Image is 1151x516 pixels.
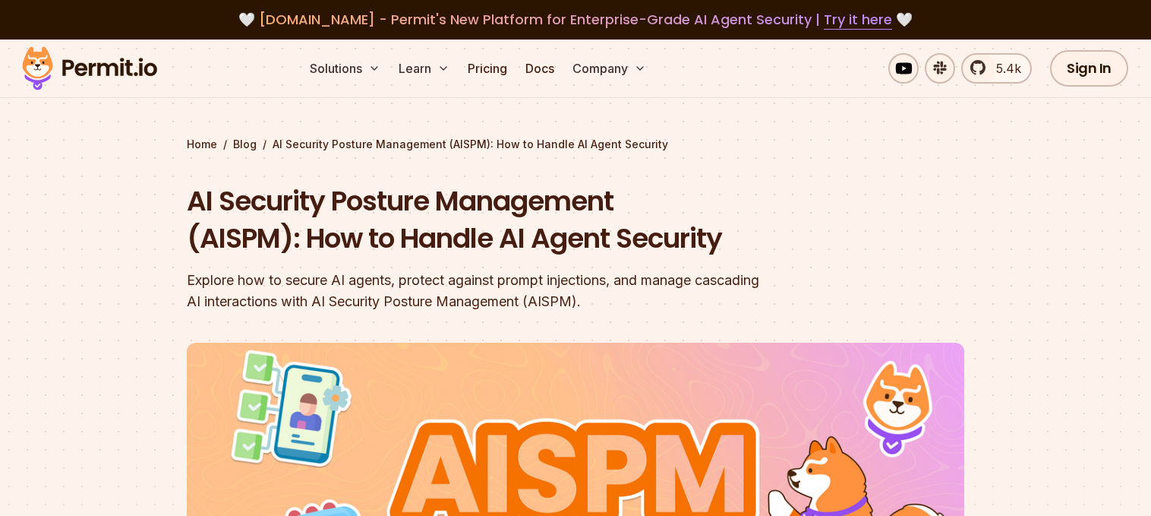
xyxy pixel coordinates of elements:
[233,137,257,152] a: Blog
[393,53,456,84] button: Learn
[187,182,770,258] h1: AI Security Posture Management (AISPM): How to Handle AI Agent Security
[519,53,560,84] a: Docs
[187,137,217,152] a: Home
[961,53,1032,84] a: 5.4k
[304,53,386,84] button: Solutions
[187,137,964,152] div: / /
[462,53,513,84] a: Pricing
[1050,50,1128,87] a: Sign In
[15,43,164,94] img: Permit logo
[566,53,652,84] button: Company
[187,270,770,312] div: Explore how to secure AI agents, protect against prompt injections, and manage cascading AI inter...
[36,9,1115,30] div: 🤍 🤍
[824,10,892,30] a: Try it here
[259,10,892,29] span: [DOMAIN_NAME] - Permit's New Platform for Enterprise-Grade AI Agent Security |
[987,59,1021,78] span: 5.4k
